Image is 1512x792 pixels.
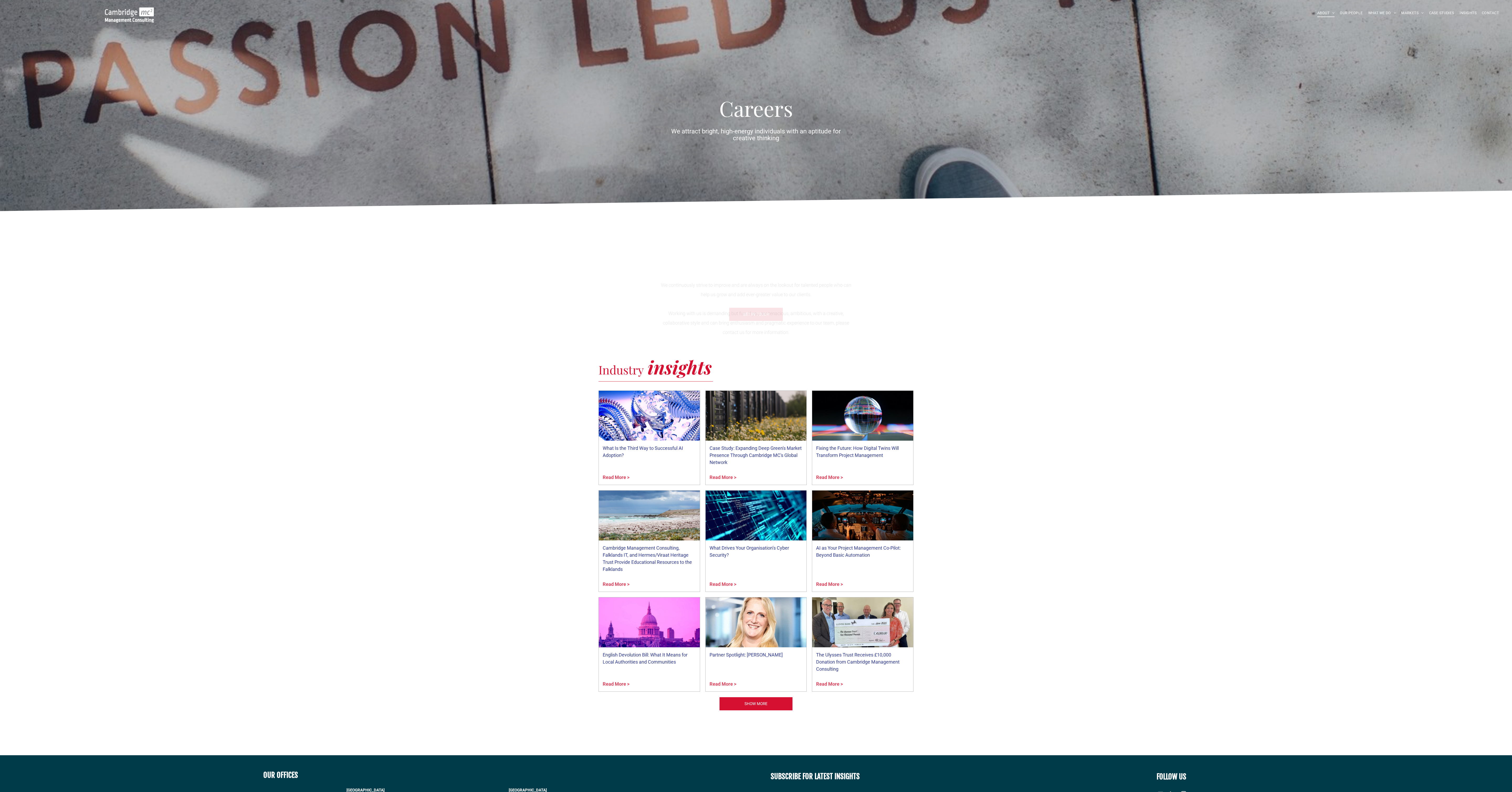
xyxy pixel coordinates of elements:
a: Read More > [816,474,909,481]
a: St Pauls Cathedral [599,597,700,647]
a: AI co-pilot [812,491,913,540]
span: Industry [598,362,644,377]
a: Case Study: Expanding Deep Green's Market Presence Through Cambridge MC's Global Network [710,445,803,466]
a: Read More > [710,680,803,687]
a: Read More > [710,581,803,588]
span: Working with us is demanding but fun. If you are tenacious, ambitious, with a creative, collabora... [663,311,849,335]
span: We continuously strive to improve and are always on the lookout for talented people who can help ... [661,282,851,297]
span: Careers [719,94,793,122]
a: WHAT WE DO [1366,9,1399,17]
span: We attract bright, high-energy individuals with an aptitude for creative thinking [671,128,841,142]
a: Read More > [710,474,803,481]
a: CAREERS | Find out about our careers | Cambridge Management Consulting [719,697,793,711]
a: Read More > [603,474,696,481]
a: CONTACT [1479,9,1501,17]
a: Read More > [816,581,909,588]
a: Partner Spotlight: [PERSON_NAME] [710,651,803,658]
a: Crystal ball on a neon floor [812,391,913,441]
a: The Ulysses Trust Receives £10,000 Donation from Cambridge Management Consulting [816,651,909,673]
a: A vivid photo of the skyline of Stanley on the Falkland Islands [599,491,700,540]
a: A Data centre in a field [706,391,807,441]
b: OUR OFFICES [263,770,298,780]
a: Your Business Transformed | Cambridge Management Consulting [105,8,154,14]
a: OUR PEOPLE [1337,9,1365,17]
a: AI as Your Project Management Co-Pilot: Beyond Basic Automation [816,544,909,559]
a: INSIGHTS [1457,9,1479,17]
a: Fixing the Future: How Digital Twins Will Transform Project Management [816,445,909,459]
a: What Is the Third Way to Successful AI Adoption? [603,445,696,459]
a: CASE STUDIES [1426,9,1457,17]
a: What Drives Your Organisation’s Cyber Security? [710,544,803,559]
a: MARKETS [1399,9,1426,17]
a: GET IN TOUCH [729,308,783,321]
a: Cambridge Management Consulting, Falklands IT, and Hermes/Viraat Heritage Trust Provide Education... [603,544,696,573]
a: A woman with long blonde hair is smiling at the camera. She is wearing a black top and a silver n... [706,597,807,647]
a: Read More > [603,680,696,687]
span: insights [648,355,712,379]
font: FOLLOW US [1157,772,1186,781]
span: SHOW MORE [744,697,768,710]
a: ABOUT [1315,9,1337,17]
a: English Devolution Bill: What It Means for Local Authorities and Communities [603,651,696,665]
a: A modern office building on a wireframe floor with lava raining from the sky in the background [706,491,807,540]
span: GET IN TOUCH [743,308,769,321]
a: Abstract kaleidoscope of AI generated shapes [599,391,700,441]
img: Go to Homepage [105,7,154,23]
a: Cambridge MC Falklands team standing with Polly Marsh, CEO of the Ulysses Trust, holding a cheque [812,597,913,647]
a: Read More > [816,680,909,687]
a: Read More > [603,581,696,588]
